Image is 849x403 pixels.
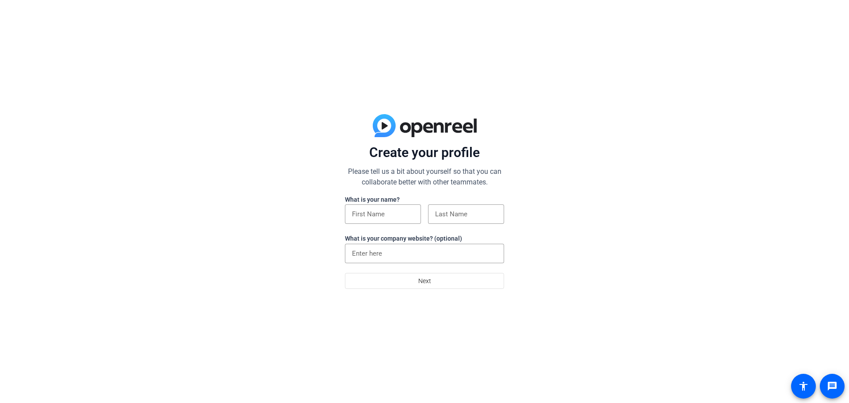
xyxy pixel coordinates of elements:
mat-icon: accessibility [798,381,809,391]
input: Enter here [352,248,497,259]
mat-icon: message [827,381,838,391]
button: Next [345,273,504,289]
label: What is your company website? (optional) [345,235,462,242]
input: First Name [352,209,414,219]
p: Please tell us a bit about yourself so that you can collaborate better with other teammates. [345,166,504,188]
img: blue-gradient.svg [373,114,477,137]
input: Last Name [435,209,497,219]
label: What is your name? [345,196,400,203]
span: Next [418,273,431,289]
p: Create your profile [345,144,504,161]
